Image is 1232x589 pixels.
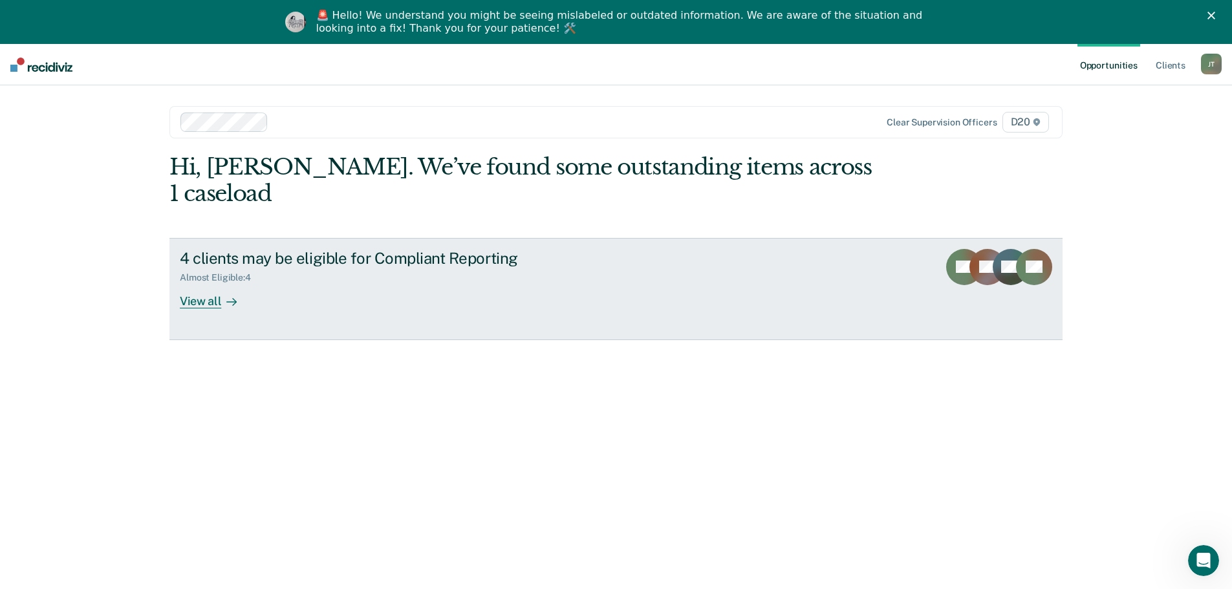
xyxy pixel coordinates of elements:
[1201,54,1222,74] div: J T
[10,58,72,72] img: Recidiviz
[285,12,306,32] img: Profile image for Kim
[180,249,634,268] div: 4 clients may be eligible for Compliant Reporting
[1188,545,1219,576] iframe: Intercom live chat
[180,283,252,308] div: View all
[1201,54,1222,74] button: JT
[1077,44,1140,85] a: Opportunities
[316,9,927,35] div: 🚨 Hello! We understand you might be seeing mislabeled or outdated information. We are aware of th...
[169,238,1063,340] a: 4 clients may be eligible for Compliant ReportingAlmost Eligible:4View all
[1002,112,1049,133] span: D20
[1207,12,1220,19] div: Close
[887,117,997,128] div: Clear supervision officers
[169,154,884,207] div: Hi, [PERSON_NAME]. We’ve found some outstanding items across 1 caseload
[180,272,261,283] div: Almost Eligible : 4
[1153,44,1188,85] a: Clients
